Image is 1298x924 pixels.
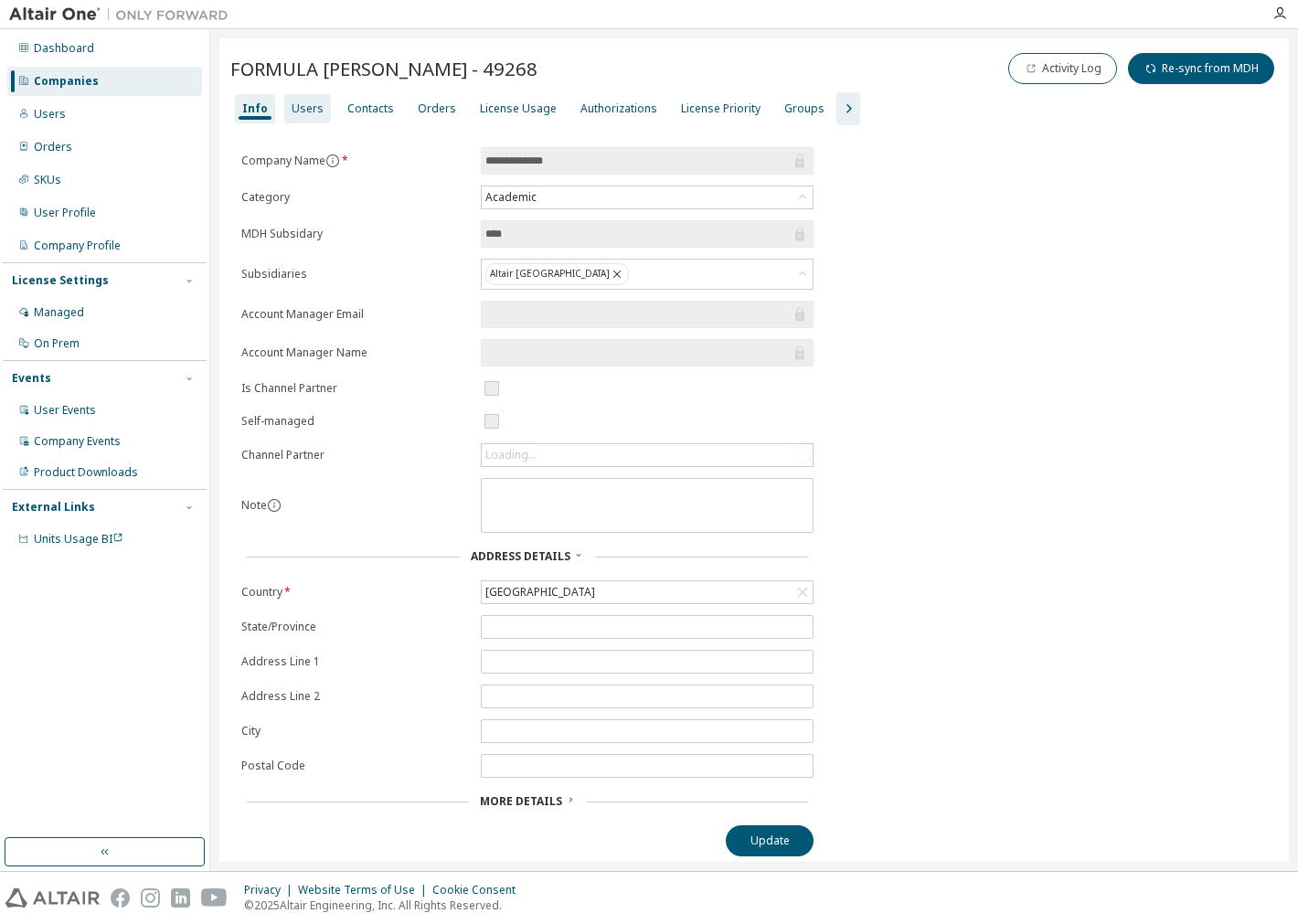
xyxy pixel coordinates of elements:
label: MDH Subsidary [241,227,470,241]
div: External Links [12,500,95,515]
div: Altair [GEOGRAPHIC_DATA] [485,263,629,285]
span: Units Usage BI [34,531,123,547]
div: Product Downloads [34,465,138,480]
button: Activity Log [1008,53,1117,84]
label: Self-managed [241,414,470,429]
span: FORMULA [PERSON_NAME] - 49268 [230,56,537,81]
label: Note [241,497,267,513]
div: Info [242,101,268,116]
label: Account Manager Email [241,307,470,322]
div: Contacts [347,101,394,116]
div: Users [34,107,66,122]
label: City [241,724,470,738]
div: User Events [34,403,96,418]
img: altair_logo.svg [5,888,100,908]
div: Altair [GEOGRAPHIC_DATA] [482,260,813,289]
div: Orders [418,101,456,116]
button: Re-sync from MDH [1128,53,1274,84]
button: information [325,154,340,168]
div: Authorizations [580,101,657,116]
div: License Settings [12,273,109,288]
label: Channel Partner [241,448,470,462]
div: License Priority [681,101,761,116]
div: [GEOGRAPHIC_DATA] [482,581,813,603]
label: Address Line 2 [241,689,470,704]
button: information [267,498,282,513]
div: License Usage [480,101,557,116]
div: Loading... [485,448,537,462]
label: Address Line 1 [241,654,470,669]
img: linkedin.svg [171,888,190,908]
div: Website Terms of Use [298,883,432,897]
img: Altair One [9,5,238,24]
div: Company Profile [34,239,121,253]
div: Cookie Consent [432,883,527,897]
div: Managed [34,305,84,320]
label: Is Channel Partner [241,381,470,396]
img: youtube.svg [201,888,228,908]
label: Account Manager Name [241,345,470,360]
p: © 2025 Altair Engineering, Inc. All Rights Reserved. [244,897,527,913]
img: instagram.svg [141,888,160,908]
span: More Details [480,793,562,809]
div: User Profile [34,206,96,220]
div: [GEOGRAPHIC_DATA] [483,582,598,602]
div: Groups [784,101,825,116]
label: State/Province [241,620,470,634]
div: Academic [483,187,539,207]
label: Country [241,585,470,600]
button: Update [726,825,814,856]
img: facebook.svg [111,888,130,908]
span: Address Details [471,548,570,564]
label: Subsidiaries [241,267,470,281]
div: Users [292,101,324,116]
label: Category [241,190,470,205]
div: Dashboard [34,41,94,56]
div: Company Events [34,434,121,449]
label: Postal Code [241,759,470,773]
div: Companies [34,74,99,89]
div: SKUs [34,173,61,187]
div: Orders [34,140,72,154]
div: Academic [482,186,813,208]
label: Company Name [241,154,470,168]
div: Events [12,371,51,386]
div: Privacy [244,883,298,897]
div: On Prem [34,336,80,351]
div: Loading... [482,444,813,466]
